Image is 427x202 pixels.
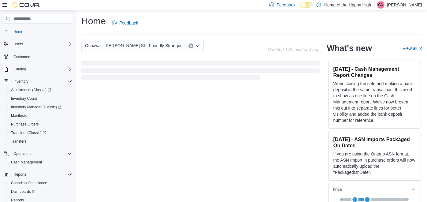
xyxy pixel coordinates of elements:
[11,96,37,101] span: Inventory Count
[9,159,72,166] span: Cash Management
[387,1,422,9] p: [PERSON_NAME]
[6,187,75,196] a: Dashboards
[11,171,72,178] span: Reports
[11,122,39,127] span: Purchase Orders
[11,139,26,144] span: Transfers
[1,65,75,73] button: Catalog
[6,103,75,111] a: Inventory Manager (Classic)
[11,53,34,61] a: Customers
[6,94,75,103] button: Inventory Count
[11,105,61,110] span: Inventory Manager (Classic)
[9,95,72,102] span: Inventory Count
[6,179,75,187] button: Canadian Compliance
[110,17,140,29] a: Feedback
[9,179,72,187] span: Canadian Compliance
[1,170,75,179] button: Reports
[13,67,26,72] span: Catalog
[403,46,422,51] a: View allExternal link
[11,40,72,48] span: Users
[119,20,138,26] span: Feedback
[6,158,75,166] button: Cash Management
[13,29,23,34] span: Home
[9,188,38,195] a: Dashboards
[327,43,372,53] h2: What's new
[1,149,75,158] button: Operations
[81,62,320,81] span: Loading
[9,112,29,119] a: Manifests
[6,86,75,94] a: Adjustments (Classic)
[11,189,35,194] span: Dashboards
[11,65,28,73] button: Catalog
[1,77,75,86] button: Inventory
[13,42,23,47] span: Users
[195,43,200,48] button: Open list of options
[6,120,75,129] button: Purchase Orders
[9,138,72,145] span: Transfers
[11,113,27,118] span: Manifests
[268,47,320,52] p: Updated 145 minute(s) ago
[333,136,416,148] h3: [DATE] - ASN Imports Packaged On Dates
[11,28,72,36] span: Home
[1,52,75,61] button: Customers
[188,43,193,48] button: Clear input
[9,103,72,111] span: Inventory Manager (Classic)
[277,2,295,8] span: Feedback
[9,95,39,102] a: Inventory Count
[6,129,75,137] a: Transfers (Classic)
[9,179,50,187] a: Canadian Compliance
[81,15,106,27] h1: Home
[324,1,371,9] p: Home of the Happy High
[11,181,47,185] span: Canadian Compliance
[13,151,32,156] span: Operations
[373,1,375,9] p: |
[1,40,75,48] button: Users
[11,28,26,36] a: Home
[9,103,64,111] a: Inventory Manager (Classic)
[13,172,26,177] span: Reports
[85,42,182,49] span: Oshawa - [PERSON_NAME] St - Friendly Stranger
[12,2,40,8] img: Cova
[13,54,31,59] span: Customers
[11,171,29,178] button: Reports
[378,1,383,9] span: CN
[418,47,422,50] svg: External link
[11,160,42,165] span: Cash Management
[11,150,34,157] button: Operations
[377,1,384,9] div: Cassy Newton
[333,66,416,78] h3: [DATE] - Cash Management Report Changes
[11,78,31,85] button: Inventory
[9,86,72,94] span: Adjustments (Classic)
[13,79,28,84] span: Inventory
[9,129,72,137] span: Transfers (Classic)
[333,80,416,123] p: When closing the safe and making a bank deposit in the same transaction, this used to show as one...
[9,121,41,128] a: Purchase Orders
[333,151,416,175] p: If you are using the Ontario ASN format, the ASN Import in purchase orders will now automatically...
[11,88,51,92] span: Adjustments (Classic)
[11,150,72,157] span: Operations
[9,121,72,128] span: Purchase Orders
[9,159,44,166] a: Cash Management
[11,78,72,85] span: Inventory
[300,2,313,8] input: Dark Mode
[9,188,72,195] span: Dashboards
[11,40,25,48] button: Users
[9,112,72,119] span: Manifests
[6,111,75,120] button: Manifests
[6,137,75,146] button: Transfers
[11,65,72,73] span: Catalog
[9,138,29,145] a: Transfers
[9,86,54,94] a: Adjustments (Classic)
[11,53,72,60] span: Customers
[9,129,49,137] a: Transfers (Classic)
[11,130,46,135] span: Transfers (Classic)
[1,27,75,36] button: Home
